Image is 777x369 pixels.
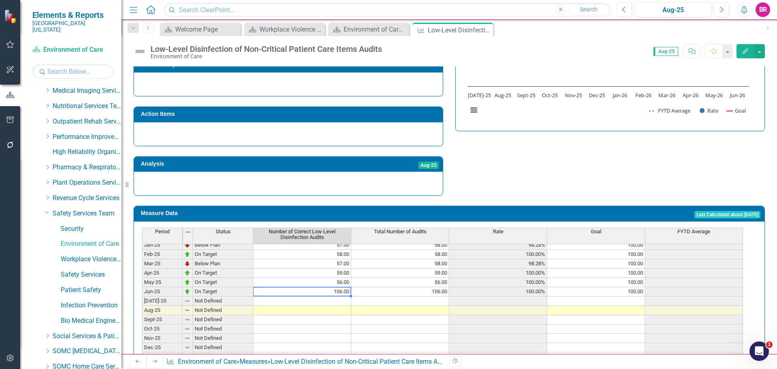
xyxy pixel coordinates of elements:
td: Not Defined [193,352,253,362]
td: [DATE]-25 [142,296,183,306]
td: 59.00 [351,269,449,278]
text: Feb-26 [635,92,652,99]
td: 100.00% [449,287,547,296]
text: Dec-25 [589,92,605,99]
text: Nov-25 [565,92,582,99]
div: Welcome Page [175,24,239,34]
h3: Action Items [141,111,439,117]
a: Infection Prevention [61,301,121,310]
a: Safety Services [61,270,121,279]
span: Elements & Reports [32,10,113,20]
td: Not Defined [193,296,253,306]
td: Jan-26 [142,352,183,362]
text: [DATE]-25 [468,92,491,99]
small: [GEOGRAPHIC_DATA][US_STATE] [32,20,113,33]
h3: Analysis [141,161,301,167]
a: Plant Operations Services [53,178,121,188]
span: 1 [766,341,773,348]
img: zOikAAAAAElFTkSuQmCC [184,279,191,286]
a: Patient Safety [61,286,121,295]
div: Workplace Violence Prevention Team's Dashboard [259,24,323,34]
a: Environment of Care [32,45,113,55]
span: Total Number of Audits [374,229,427,235]
td: 100.00 [547,259,645,269]
img: ClearPoint Strategy [4,9,18,23]
text: Jan-26 [612,92,627,99]
text: Mar-26 [658,92,675,99]
td: On Target [193,269,253,278]
a: SOMC [MEDICAL_DATA] & Infusion Services [53,347,121,356]
td: Apr-25 [142,269,183,278]
td: 98.28% [449,259,547,269]
span: Status [216,229,231,235]
td: May-25 [142,278,183,287]
span: Aug-25 [418,162,439,169]
div: Low-Level Disinfection of Non-Critical Patient Care Items Audits [428,25,491,35]
td: 100.00 [547,269,645,278]
img: 8DAGhfEEPCf229AAAAAElFTkSuQmCC [184,344,191,351]
td: Aug-25 [142,306,183,315]
div: Environment of Care Dashboard [344,24,407,34]
td: Sept-25 [142,315,183,324]
button: BR [756,2,770,17]
span: FYTD Average [677,229,710,235]
td: 100.00 [547,250,645,259]
td: Jun-25 [142,287,183,296]
a: Environment of Care [61,239,121,249]
a: Workplace Violence Prevention Team's Dashboard [246,24,323,34]
div: Environment of Care [151,53,382,60]
img: 8DAGhfEEPCf229AAAAAElFTkSuQmCC [185,229,191,235]
a: Nutritional Services Team [53,102,121,111]
td: 106.00 [253,287,351,296]
text: Apr-26 [683,92,698,99]
div: » » [166,357,443,367]
span: Search [580,6,597,13]
td: 56.00 [351,278,449,287]
td: Dec-25 [142,343,183,352]
td: 58.00 [351,259,449,269]
button: Aug-25 [634,2,712,17]
td: Oct-25 [142,324,183,334]
td: 59.00 [253,269,351,278]
text: May-26 [705,92,723,99]
img: 8DAGhfEEPCf229AAAAAElFTkSuQmCC [184,354,191,360]
a: Bio Medical Engineering [61,316,121,326]
span: Rate [493,229,503,235]
a: Revenue Cycle Services [53,194,121,203]
span: Aug-25 [654,47,678,56]
td: 100.00% [449,278,547,287]
span: Goal [591,229,601,235]
td: 58.00 [253,250,351,259]
img: 8DAGhfEEPCf229AAAAAElFTkSuQmCC [184,307,191,314]
td: 100.00 [547,287,645,296]
td: 56.00 [253,278,351,287]
td: Below Plan [193,259,253,269]
text: Sept-25 [517,92,535,99]
img: Not Defined [134,45,146,58]
input: Search Below... [32,64,113,79]
td: Mar-25 [142,259,183,269]
a: High Reliability Organization [53,147,121,157]
button: Show Goal [727,107,746,114]
td: Nov-25 [142,334,183,343]
button: Show FYTD Average [650,107,691,114]
a: Medical Imaging Services [53,86,121,96]
a: Environment of Care Dashboard [330,24,407,34]
td: 100.00% [449,269,547,278]
a: Security [61,224,121,234]
div: Low-Level Disinfection of Non-Critical Patient Care Items Audits [271,358,452,365]
span: Last Calculated about [DATE] [694,211,760,218]
td: On Target [193,278,253,287]
a: Pharmacy & Respiratory [53,163,121,172]
td: On Target [193,287,253,296]
td: Not Defined [193,343,253,352]
text: Jun-26 [729,92,745,99]
td: On Target [193,250,253,259]
img: 8DAGhfEEPCf229AAAAAElFTkSuQmCC [184,335,191,341]
a: Workplace Violence Prevention Team [61,255,121,264]
a: Performance Improvement Services [53,132,121,142]
td: Not Defined [193,315,253,324]
div: Aug-25 [637,5,709,15]
text: Oct-25 [542,92,558,99]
